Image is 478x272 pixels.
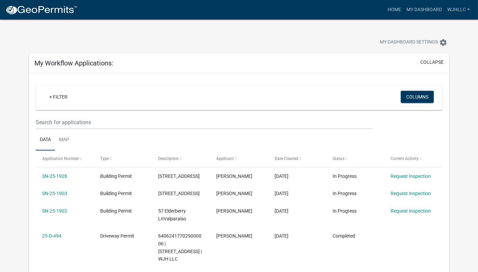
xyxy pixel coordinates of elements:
[380,38,438,47] span: My Dashboard Settings
[158,233,202,262] span: 640624177029000006 | 51 Elderberry Ln | WJH LLC
[158,191,200,196] span: 55 Elderberry LnValparaiso
[42,233,61,239] a: 25-D-494
[152,151,210,167] datatable-header-cell: Description
[268,151,326,167] datatable-header-cell: Date Created
[158,156,179,161] span: Description
[94,151,152,167] datatable-header-cell: Type
[216,208,252,214] span: JENNIFER JONES
[100,208,132,214] span: Building Permit
[216,156,234,161] span: Applicant
[210,151,268,167] datatable-header-cell: Applicant
[326,151,384,167] datatable-header-cell: Status
[55,129,73,151] a: Map
[100,233,134,239] span: Driveway Permit
[385,3,404,16] a: Home
[158,173,200,179] span: 51 Elderberry LnValparaiso
[391,191,431,196] a: Request Inspection
[445,3,473,16] a: WJHLLC
[404,3,445,16] a: My Dashboard
[391,156,419,161] span: Current Activity
[391,208,431,214] a: Request Inspection
[374,36,453,49] button: My Dashboard Settingssettings
[100,173,132,179] span: Building Permit
[275,208,288,214] span: 09/30/2025
[401,91,434,103] button: Columns
[100,156,109,161] span: Type
[44,91,73,103] a: + Filter
[275,156,298,161] span: Date Created
[391,173,431,179] a: Request Inspection
[158,208,186,221] span: 57 Elderberry LnValparaiso
[333,173,357,179] span: In Progress
[36,129,55,151] a: Data
[216,191,252,196] span: JENNIFER JONES
[36,151,94,167] datatable-header-cell: Application Number
[333,191,357,196] span: In Progress
[216,233,252,239] span: JENNIFER JONES
[42,191,67,196] a: SN-25-1903
[36,115,373,129] input: Search for applications
[34,59,113,67] h5: My Workflow Applications:
[42,208,67,214] a: SN-25-1902
[333,233,355,239] span: Completed
[42,156,79,161] span: Application Number
[333,208,357,214] span: In Progress
[42,173,67,179] a: SN-25-1928
[420,59,444,66] button: collapse
[384,151,442,167] datatable-header-cell: Current Activity
[275,173,288,179] span: 10/02/2025
[275,233,288,239] span: 09/30/2025
[275,191,288,196] span: 09/30/2025
[333,156,344,161] span: Status
[216,173,252,179] span: JENNIFER JONES
[439,38,447,47] i: settings
[100,191,132,196] span: Building Permit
